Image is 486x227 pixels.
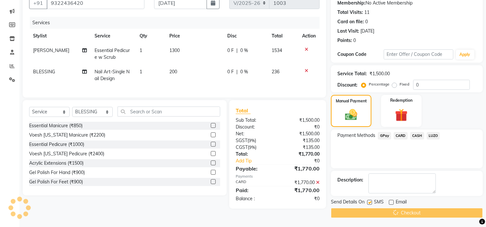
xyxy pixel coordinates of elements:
div: Sub Total: [231,117,278,124]
span: | [236,68,238,75]
div: ₹135.00 [278,144,325,151]
div: 0 [365,18,368,25]
span: Email [396,199,407,207]
div: Gel Polish For Feet (₹900) [29,179,83,185]
th: Stylist [29,29,91,43]
div: ₹1,500.00 [278,117,325,124]
div: ₹1,500.00 [278,130,325,137]
div: ₹1,500.00 [369,70,390,77]
span: [PERSON_NAME] [33,47,69,53]
div: ( ) [231,144,278,151]
div: [DATE] [360,28,374,35]
span: BLESSING [33,69,55,75]
div: Acrylic Extensions (₹1500) [29,160,84,167]
div: Coupon Code [337,51,384,58]
div: Discount: [337,82,357,88]
th: Qty [136,29,165,43]
input: Enter Offer / Coupon Code [384,49,453,59]
div: Service Total: [337,70,367,77]
div: Last Visit: [337,28,359,35]
span: Payment Methods [337,132,375,139]
span: 1534 [272,47,282,53]
div: ₹135.00 [278,137,325,144]
span: 1 [140,47,142,53]
img: _cash.svg [341,108,361,122]
div: ₹0 [278,124,325,130]
div: Paid: [231,186,278,194]
span: 200 [169,69,177,75]
div: Net: [231,130,278,137]
span: | [236,47,238,54]
img: _gift.svg [391,107,412,123]
div: Total Visits: [337,9,363,16]
div: Essential Pedicure (₹1000) [29,141,84,148]
label: Manual Payment [336,98,367,104]
div: Payable: [231,165,278,172]
span: 236 [272,69,280,75]
span: Essential Pedicure w Scrub [95,47,130,60]
div: ₹1,770.00 [278,179,325,186]
div: Balance : [231,195,278,202]
span: SGST [236,138,247,143]
span: 1 [140,69,142,75]
div: ₹0 [286,158,325,164]
div: CARD [231,179,278,186]
div: Description: [337,177,363,183]
input: Search or Scan [118,107,220,117]
div: ₹1,770.00 [278,151,325,158]
span: 0 F [227,68,234,75]
span: CARD [394,132,408,139]
label: Percentage [369,81,390,87]
div: ₹1,770.00 [278,186,325,194]
th: Service [91,29,136,43]
th: Disc [223,29,268,43]
div: 11 [364,9,369,16]
div: Points: [337,37,352,44]
div: Voesh [US_STATE] Manicure (₹2200) [29,132,105,139]
th: Action [298,29,320,43]
span: 1300 [169,47,180,53]
div: Services [30,17,324,29]
div: 0 [353,37,356,44]
span: GPay [378,132,391,139]
span: 9% [249,145,255,150]
th: Price [165,29,223,43]
div: Essential Manicure (₹850) [29,122,83,129]
span: SMS [374,199,384,207]
span: Total [236,107,251,114]
span: 0 F [227,47,234,54]
span: LUZO [427,132,440,139]
span: CGST [236,144,248,150]
label: Redemption [390,98,413,103]
th: Total [268,29,299,43]
div: Card on file: [337,18,364,25]
span: 0 % [240,47,248,54]
div: Gel Polish For Hand (₹900) [29,169,85,176]
span: CASH [410,132,424,139]
a: Add Tip [231,158,286,164]
div: Total: [231,151,278,158]
span: Send Details On [331,199,365,207]
div: Payments [236,174,320,179]
div: Voesh [US_STATE] Pedicure (₹2400) [29,150,104,157]
span: Nail Art-Single Nail Design [95,69,130,81]
div: Discount: [231,124,278,130]
span: 0 % [240,68,248,75]
div: ₹1,770.00 [278,165,325,172]
span: 9% [249,138,255,143]
label: Fixed [400,81,409,87]
div: ₹0 [278,195,325,202]
div: ( ) [231,137,278,144]
button: Apply [456,50,474,59]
